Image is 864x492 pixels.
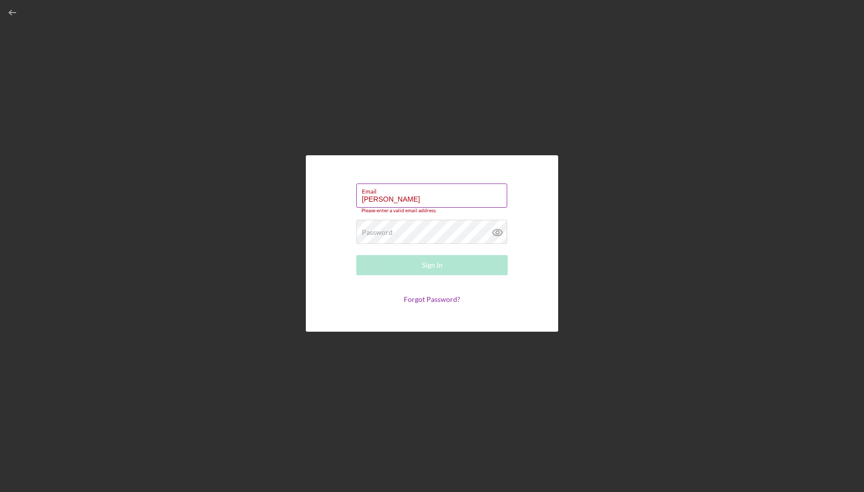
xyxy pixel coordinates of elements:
[422,255,443,275] div: Sign In
[404,295,460,303] a: Forgot Password?
[362,228,393,236] label: Password
[356,255,508,275] button: Sign In
[362,184,507,195] label: Email
[356,208,508,214] div: Please enter a valid email address.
